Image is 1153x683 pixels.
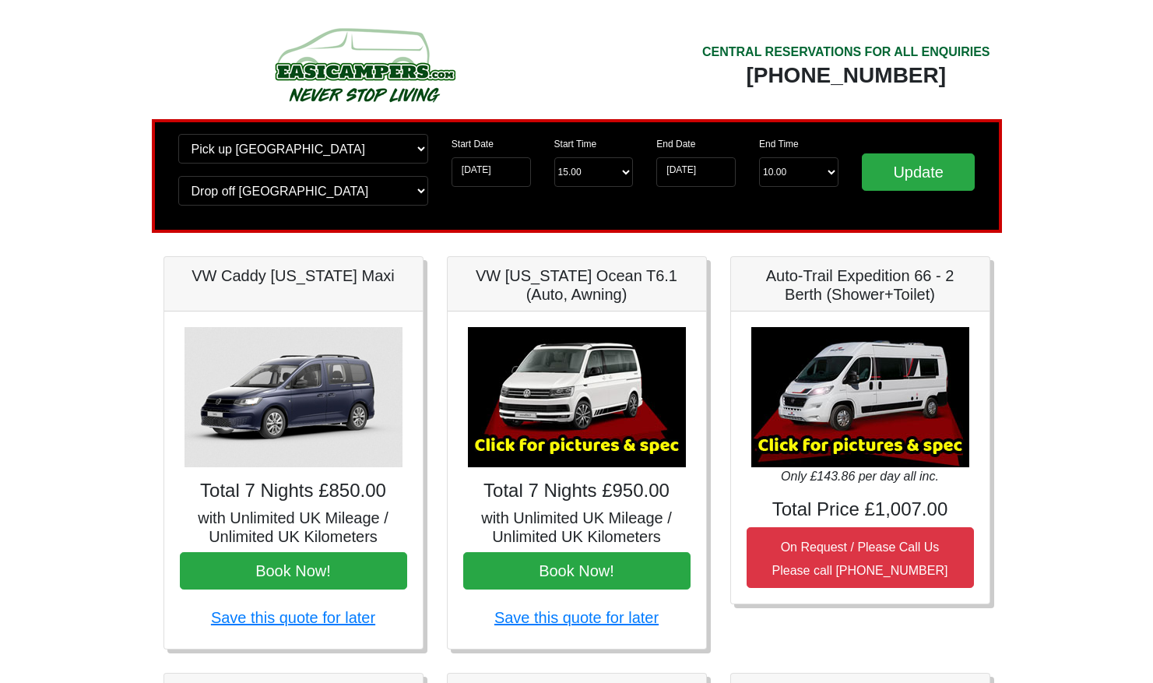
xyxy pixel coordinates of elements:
label: Start Time [554,137,597,151]
img: campers-checkout-logo.png [216,22,512,107]
input: Update [862,153,975,191]
img: VW Caddy California Maxi [185,327,402,467]
img: VW California Ocean T6.1 (Auto, Awning) [468,327,686,467]
a: Save this quote for later [494,609,659,626]
h4: Total 7 Nights £950.00 [463,480,691,502]
small: On Request / Please Call Us Please call [PHONE_NUMBER] [772,540,948,577]
label: End Time [759,137,799,151]
div: [PHONE_NUMBER] [702,62,990,90]
a: Save this quote for later [211,609,375,626]
div: CENTRAL RESERVATIONS FOR ALL ENQUIRIES [702,43,990,62]
label: Start Date [452,137,494,151]
input: Start Date [452,157,531,187]
h4: Total 7 Nights £850.00 [180,480,407,502]
i: Only £143.86 per day all inc. [781,470,939,483]
h5: with Unlimited UK Mileage / Unlimited UK Kilometers [180,509,407,546]
h5: Auto-Trail Expedition 66 - 2 Berth (Shower+Toilet) [747,266,974,304]
h4: Total Price £1,007.00 [747,498,974,521]
button: Book Now! [180,552,407,590]
h5: VW [US_STATE] Ocean T6.1 (Auto, Awning) [463,266,691,304]
button: Book Now! [463,552,691,590]
h5: VW Caddy [US_STATE] Maxi [180,266,407,285]
h5: with Unlimited UK Mileage / Unlimited UK Kilometers [463,509,691,546]
img: Auto-Trail Expedition 66 - 2 Berth (Shower+Toilet) [751,327,969,467]
input: Return Date [656,157,736,187]
button: On Request / Please Call UsPlease call [PHONE_NUMBER] [747,527,974,588]
label: End Date [656,137,695,151]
